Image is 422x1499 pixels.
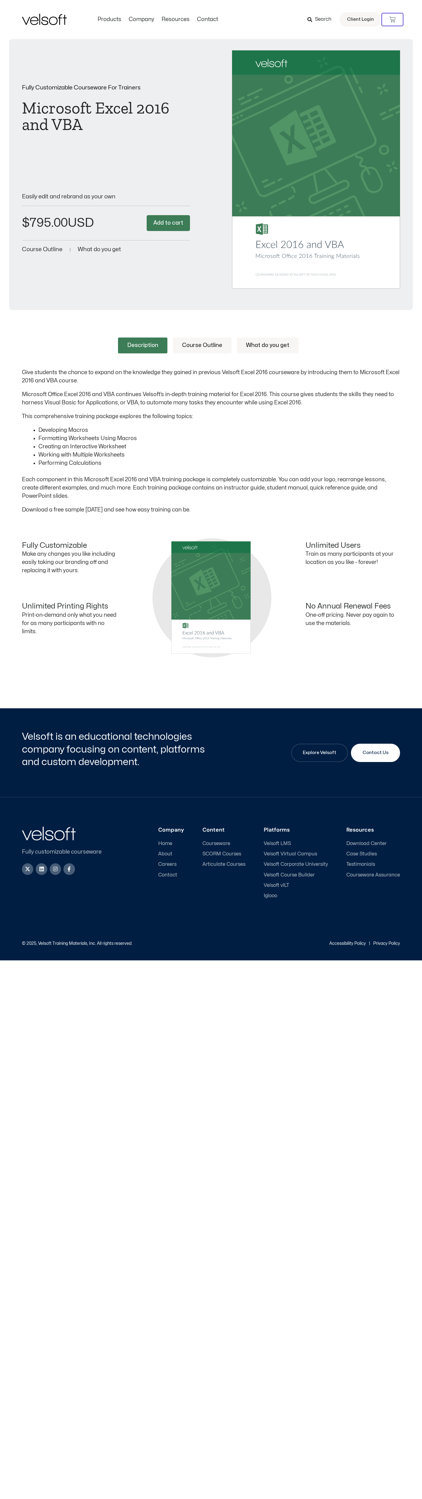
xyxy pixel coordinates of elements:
[38,442,400,451] li: Creating an Interactive Worksheet
[346,851,400,857] a: Case Studies
[346,851,377,857] span: Case Studies
[373,941,400,945] a: Privacy Policy
[22,506,400,514] p: Download a free sample [DATE] and see how easy training can be.
[22,730,209,768] h2: Velsoft is an educational technologies company focusing on content, platforms and custom developm...
[22,541,116,550] h4: Fully Customizable
[264,872,315,878] span: Velsoft Course Builder
[22,14,67,25] img: Velsoft Training Materials
[94,16,222,23] nav: Menu
[22,85,190,91] p: Fully Customizable Courseware For Trainers
[264,851,328,857] a: Velsoft Virtual Campus
[346,861,375,867] span: Testimonials
[158,16,193,23] a: ResourcesMenu Toggle
[38,451,400,459] li: Working with Multiple Worksheets
[22,368,400,385] p: Give students the chance to expand on the knowledge they gained in previous Velsoft Excel 2016 co...
[22,217,30,229] span: $
[22,217,68,229] bdi: 795.00
[173,338,231,353] a: Course Outline
[38,426,400,434] li: Developing Macros
[264,851,317,857] span: Velsoft Virtual Campus
[347,16,374,23] span: Client Login
[38,434,400,442] li: Formatting Worksheets Using Macros
[351,744,400,762] a: Contact Us
[202,851,241,857] span: SCORM Courses
[202,827,245,833] h3: Content
[158,841,172,847] span: Home
[307,14,336,25] a: Search
[264,827,328,833] h3: Platforms
[346,861,400,867] a: Testimonials
[22,194,190,200] p: Easily edit and rebrand as your own
[306,611,400,627] p: One-off pricing. Never pay again to use the materials.
[315,16,331,23] span: Search
[346,841,387,847] span: Download Center
[22,611,116,636] p: Print-on-demand only what you need for as many participants with no limits.
[158,861,177,867] span: Careers
[78,247,121,252] a: What do you get
[264,893,328,899] a: Iglooo
[125,16,158,23] a: CompanyMenu Toggle
[264,841,328,847] a: Velsoft LMS
[22,602,116,611] h4: Unlimited Printing Rights
[306,541,400,550] h4: Unlimited Users
[303,749,336,757] span: Explore Velsoft
[22,941,132,946] p: © 2025, Velsoft Training Materials, Inc. All rights reserved.
[158,827,184,833] h3: Company
[22,475,400,500] p: Each component in this Microsoft Excel 2016 and VBA training package is completely customizable. ...
[264,861,328,867] a: Velsoft Corporate University
[158,851,172,857] span: About
[22,550,116,575] p: Make any changes you like including easily taking our branding off and replacing it with yours.
[22,412,400,421] p: This comprehensive training package explores the following topics:
[38,459,400,467] li: Performing Calculations
[264,841,291,847] span: Velsoft LMS
[158,851,184,857] a: About
[339,12,381,27] a: Client Login
[22,848,112,856] p: Fully customizable courseware
[158,861,184,867] a: Careers
[306,550,400,566] p: Train as many participants at your location as you like - forever!
[202,841,230,847] span: Courseware
[202,861,245,867] a: Articulate Courses
[306,602,400,611] h4: No Annual Renewal Fees
[22,247,63,252] a: Course Outline
[202,841,245,847] a: Courseware
[232,50,400,289] img: Second Product Image
[264,872,328,878] a: Velsoft Course Builder
[22,390,400,407] p: Microsoft Office Excel 2016 and VBA continues Velsoft’s in-depth training material for Excel 2016...
[346,827,400,833] h3: Resources
[346,872,400,878] a: Courseware Assurance
[158,872,177,878] span: Contact
[158,841,184,847] a: Home
[264,883,328,888] a: Velsoft vILT
[329,941,366,945] a: Accessibility Policy
[22,100,190,133] h1: Microsoft Excel 2016 and VBA
[193,16,222,23] a: ContactMenu Toggle
[369,941,370,946] p: |
[291,744,348,762] a: Explore Velsoft
[346,841,400,847] a: Download Center
[264,883,289,888] span: Velsoft vILT
[237,338,299,353] a: What do you get
[147,215,190,231] button: Add to cart
[363,749,388,757] span: Contact Us
[158,872,184,878] a: Contact
[118,338,167,353] a: Description
[264,893,277,899] span: Iglooo
[202,851,245,857] a: SCORM Courses
[94,16,125,23] a: ProductsMenu Toggle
